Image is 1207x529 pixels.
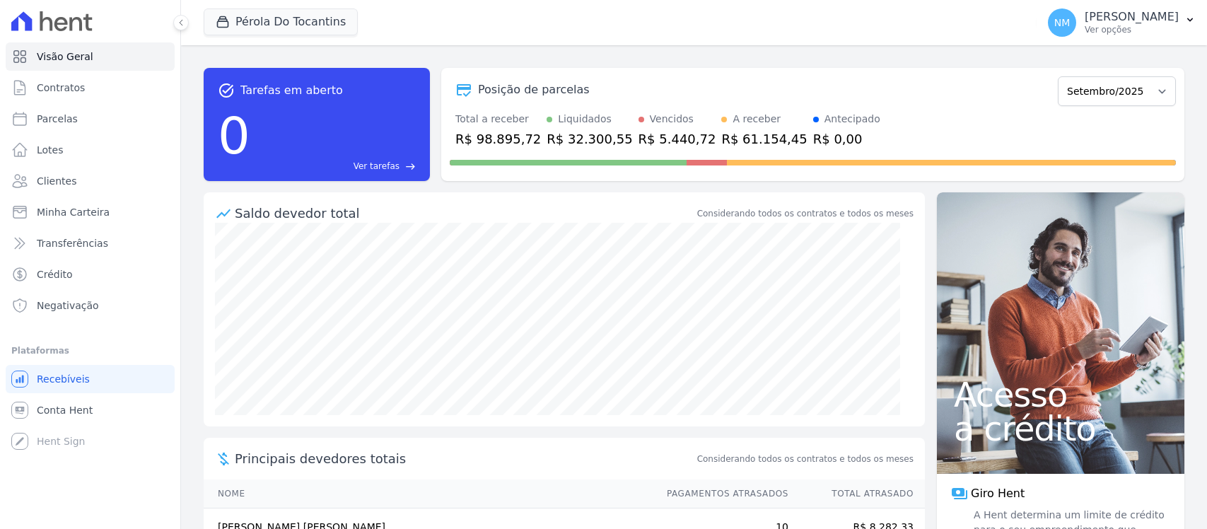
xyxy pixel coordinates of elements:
span: Contratos [37,81,85,95]
span: Negativação [37,298,99,313]
a: Negativação [6,291,175,320]
span: a crédito [954,412,1167,446]
a: Ver tarefas east [256,160,416,173]
div: Saldo devedor total [235,204,694,223]
span: Giro Hent [971,485,1025,502]
a: Lotes [6,136,175,164]
div: Liquidados [558,112,612,127]
span: Ver tarefas [354,160,400,173]
span: Lotes [37,143,64,157]
th: Nome [204,479,653,508]
div: Posição de parcelas [478,81,590,98]
div: R$ 32.300,55 [547,129,632,149]
span: Considerando todos os contratos e todos os meses [697,453,914,465]
span: task_alt [218,82,235,99]
div: Plataformas [11,342,169,359]
a: Parcelas [6,105,175,133]
div: Considerando todos os contratos e todos os meses [697,207,914,220]
div: R$ 5.440,72 [639,129,716,149]
a: Minha Carteira [6,198,175,226]
span: Visão Geral [37,50,93,64]
span: Recebíveis [37,372,90,386]
span: Conta Hent [37,403,93,417]
span: NM [1054,18,1071,28]
div: R$ 61.154,45 [721,129,807,149]
th: Total Atrasado [789,479,925,508]
span: Minha Carteira [37,205,110,219]
span: Crédito [37,267,73,281]
p: Ver opções [1085,24,1179,35]
span: Acesso [954,378,1167,412]
a: Visão Geral [6,42,175,71]
span: Tarefas em aberto [240,82,343,99]
div: R$ 0,00 [813,129,880,149]
a: Crédito [6,260,175,289]
div: R$ 98.895,72 [455,129,541,149]
div: Vencidos [650,112,694,127]
th: Pagamentos Atrasados [653,479,789,508]
span: Parcelas [37,112,78,126]
span: Transferências [37,236,108,250]
button: NM [PERSON_NAME] Ver opções [1037,3,1207,42]
a: Transferências [6,229,175,257]
a: Recebíveis [6,365,175,393]
a: Conta Hent [6,396,175,424]
a: Contratos [6,74,175,102]
div: 0 [218,99,250,173]
span: Clientes [37,174,76,188]
div: Total a receber [455,112,541,127]
a: Clientes [6,167,175,195]
p: [PERSON_NAME] [1085,10,1179,24]
button: Pérola Do Tocantins [204,8,358,35]
div: A receber [733,112,781,127]
div: Antecipado [824,112,880,127]
span: east [405,161,416,172]
span: Principais devedores totais [235,449,694,468]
